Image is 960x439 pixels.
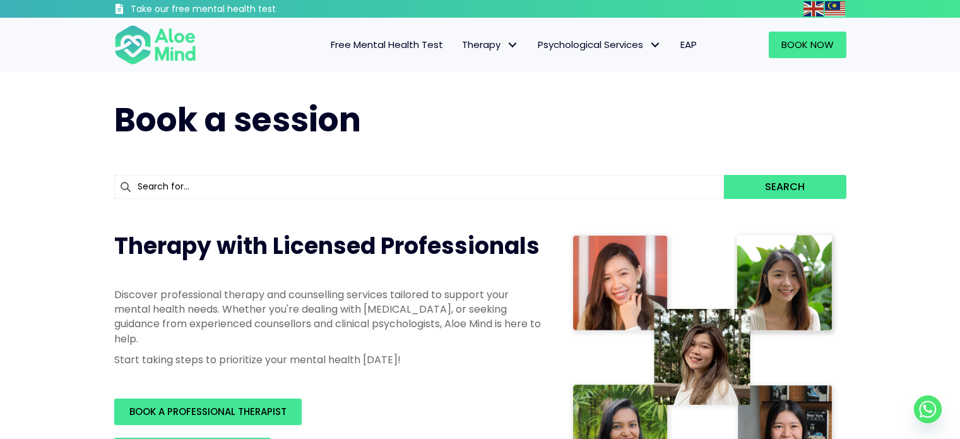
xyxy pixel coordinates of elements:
span: EAP [680,38,697,51]
a: Malay [825,1,846,16]
input: Search for... [114,175,725,199]
span: Free Mental Health Test [331,38,443,51]
span: Book a session [114,97,361,143]
h3: Take our free mental health test [131,3,343,16]
span: Therapy [462,38,519,51]
p: Discover professional therapy and counselling services tailored to support your mental health nee... [114,287,543,346]
button: Search [724,175,846,199]
a: TherapyTherapy: submenu [453,32,528,58]
a: Free Mental Health Test [321,32,453,58]
span: Psychological Services: submenu [646,36,665,54]
a: English [803,1,825,16]
span: Therapy: submenu [504,36,522,54]
span: Book Now [781,38,834,51]
span: Therapy with Licensed Professionals [114,230,540,262]
a: Whatsapp [914,395,942,423]
a: EAP [671,32,706,58]
a: Psychological ServicesPsychological Services: submenu [528,32,671,58]
span: BOOK A PROFESSIONAL THERAPIST [129,405,287,418]
a: Book Now [769,32,846,58]
img: Aloe mind Logo [114,24,196,66]
a: BOOK A PROFESSIONAL THERAPIST [114,399,302,425]
img: ms [825,1,845,16]
nav: Menu [213,32,706,58]
p: Start taking steps to prioritize your mental health [DATE]! [114,352,543,367]
a: Take our free mental health test [114,3,343,18]
img: en [803,1,824,16]
span: Psychological Services [538,38,661,51]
